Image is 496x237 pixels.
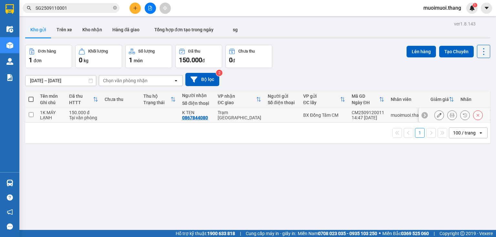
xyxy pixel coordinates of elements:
[129,3,141,14] button: plus
[133,6,138,10] span: plus
[453,130,476,136] div: 100 / trang
[6,42,13,49] img: warehouse-icon
[42,5,108,21] div: Trạm [GEOGRAPHIC_DATA]
[439,46,474,57] button: Tạo Chuyến
[182,101,211,106] div: Số điện thoại
[6,26,13,33] img: warehouse-icon
[34,58,42,63] span: đơn
[418,4,466,12] span: muoimuoi.thang
[469,5,475,11] img: icon-new-feature
[138,49,155,54] div: Số lượng
[391,97,424,102] div: Nhân viên
[454,20,476,27] div: ver 1.8.143
[113,6,117,10] span: close-circle
[415,128,425,138] button: 1
[240,230,241,237] span: |
[430,97,449,102] div: Giảm giá
[42,21,108,29] div: K TEN
[6,74,13,81] img: solution-icon
[69,100,93,105] div: HTTT
[143,94,170,99] div: Thu hộ
[66,91,101,108] th: Toggle SortBy
[40,94,63,99] div: Tên món
[107,22,145,37] button: Hàng đã giao
[105,97,137,102] div: Chưa thu
[5,42,38,56] div: 150.000
[51,22,77,37] button: Trên xe
[40,100,63,105] div: Ghi chú
[225,45,272,68] button: Chưa thu0đ
[7,194,13,201] span: question-circle
[113,5,117,11] span: close-circle
[143,100,170,105] div: Trạng thái
[229,56,232,64] span: 0
[401,231,429,236] strong: 0369 525 060
[238,49,255,54] div: Chưa thu
[69,115,98,120] div: Tại văn phòng
[163,6,167,10] span: aim
[434,230,435,237] span: |
[427,91,457,108] th: Toggle SortBy
[69,110,98,115] div: 150.000 đ
[175,45,222,68] button: Đã thu150.000đ
[148,6,152,10] span: file-add
[246,230,296,237] span: Cung cấp máy in - giấy in:
[134,58,143,63] span: món
[268,100,297,105] div: Số điện thoại
[434,110,444,120] div: Sửa đơn hàng
[182,110,211,115] div: K TEN
[182,93,211,98] div: Người nhận
[207,231,235,236] strong: 1900 633 818
[125,45,172,68] button: Số lượng1món
[160,3,171,14] button: aim
[352,100,379,105] div: Ngày ĐH
[218,94,256,99] div: VP nhận
[25,45,72,68] button: Đơn hàng1đơn
[5,6,15,13] span: Gửi:
[348,91,387,108] th: Toggle SortBy
[300,91,348,108] th: Toggle SortBy
[185,73,219,86] button: Bộ lọc
[460,231,465,236] span: copyright
[176,230,235,237] span: Hỗ trợ kỹ thuật:
[460,97,493,102] div: Nhãn
[103,77,148,84] div: Chọn văn phòng nhận
[407,46,436,57] button: Lên hàng
[40,110,63,120] div: 1K MÁY LẠNH
[179,56,202,64] span: 150.000
[42,29,108,38] div: 0867844080
[84,58,88,63] span: kg
[202,58,205,63] span: đ
[129,56,132,64] span: 1
[391,113,424,118] div: muoimuoi.thang
[79,56,82,64] span: 0
[216,70,222,76] sup: 2
[303,100,340,105] div: ĐC lấy
[140,91,179,108] th: Toggle SortBy
[6,180,13,186] img: warehouse-icon
[29,56,32,64] span: 1
[6,58,13,65] img: warehouse-icon
[218,110,261,120] div: Trạm [GEOGRAPHIC_DATA]
[145,3,156,14] button: file-add
[5,42,14,48] span: CR :
[77,22,107,37] button: Kho nhận
[379,232,381,235] span: ⚪️
[5,4,14,14] img: logo-vxr
[478,130,483,135] svg: open
[232,58,235,63] span: đ
[303,94,340,99] div: VP gửi
[214,91,264,108] th: Toggle SortBy
[38,49,56,54] div: Đơn hàng
[7,223,13,230] span: message
[182,115,208,120] div: 0867844080
[473,3,477,7] sup: 1
[352,115,384,120] div: 14:47 [DATE]
[233,27,238,32] span: sg
[268,94,297,99] div: Người gửi
[474,3,476,7] span: 1
[382,230,429,237] span: Miền Bắc
[36,5,112,12] input: Tìm tên, số ĐT hoặc mã đơn
[484,5,490,11] span: caret-down
[75,45,122,68] button: Khối lượng0kg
